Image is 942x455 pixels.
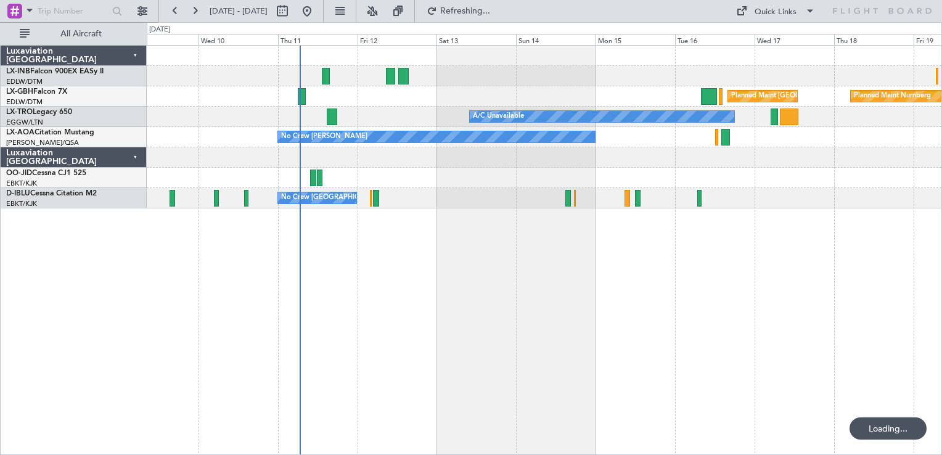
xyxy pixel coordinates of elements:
[149,25,170,35] div: [DATE]
[6,190,30,197] span: D-IBLU
[119,34,199,45] div: Tue 9
[6,88,33,96] span: LX-GBH
[421,1,495,21] button: Refreshing...
[6,109,33,116] span: LX-TRO
[6,97,43,107] a: EDLW/DTM
[755,6,797,18] div: Quick Links
[6,190,97,197] a: D-IBLUCessna Citation M2
[6,77,43,86] a: EDLW/DTM
[6,129,94,136] a: LX-AOACitation Mustang
[281,189,488,207] div: No Crew [GEOGRAPHIC_DATA] ([GEOGRAPHIC_DATA] National)
[516,34,596,45] div: Sun 14
[6,88,67,96] a: LX-GBHFalcon 7X
[730,1,821,21] button: Quick Links
[850,417,927,440] div: Loading...
[854,87,931,105] div: Planned Maint Nurnberg
[278,34,358,45] div: Thu 11
[6,170,86,177] a: OO-JIDCessna CJ1 525
[6,170,32,177] span: OO-JID
[6,138,79,147] a: [PERSON_NAME]/QSA
[596,34,675,45] div: Mon 15
[436,34,516,45] div: Sat 13
[199,34,278,45] div: Wed 10
[6,199,37,208] a: EBKT/KJK
[281,128,367,146] div: No Crew [PERSON_NAME]
[6,129,35,136] span: LX-AOA
[755,34,834,45] div: Wed 17
[675,34,755,45] div: Tue 16
[731,87,925,105] div: Planned Maint [GEOGRAPHIC_DATA] ([GEOGRAPHIC_DATA])
[14,24,134,44] button: All Aircraft
[834,34,914,45] div: Thu 18
[473,107,524,126] div: A/C Unavailable
[358,34,437,45] div: Fri 12
[6,68,30,75] span: LX-INB
[6,118,43,127] a: EGGW/LTN
[440,7,491,15] span: Refreshing...
[6,109,72,116] a: LX-TROLegacy 650
[6,179,37,188] a: EBKT/KJK
[6,68,104,75] a: LX-INBFalcon 900EX EASy II
[210,6,268,17] span: [DATE] - [DATE]
[38,2,109,20] input: Trip Number
[32,30,130,38] span: All Aircraft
